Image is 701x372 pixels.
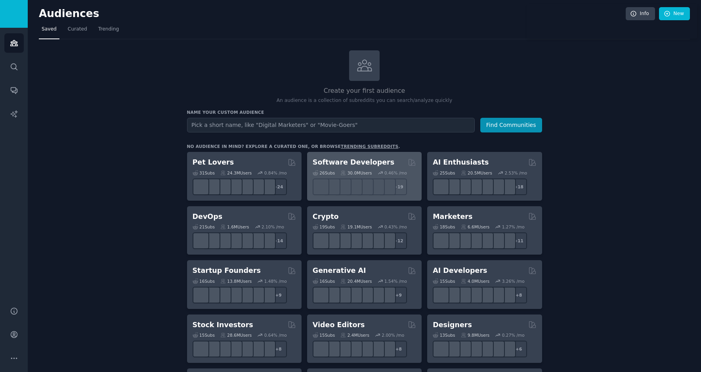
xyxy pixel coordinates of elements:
[370,343,382,355] img: Youtubevideo
[461,170,492,176] div: 20.5M Users
[337,180,349,193] img: learnjavascript
[239,289,251,301] img: indiehackers
[370,235,382,247] img: CryptoNews
[239,343,251,355] img: StocksAndTrading
[433,224,455,230] div: 18 Sub s
[461,332,490,338] div: 9.8M Users
[381,235,393,247] img: defi_
[193,212,223,222] h2: DevOps
[502,332,525,338] div: 0.27 % /mo
[433,320,472,330] h2: Designers
[313,278,335,284] div: 16 Sub s
[468,289,481,301] img: MistralAI
[382,332,404,338] div: 2.00 % /mo
[479,180,492,193] img: chatgpt_prompts_
[250,235,262,247] img: aws_cdk
[187,109,542,115] h3: Name your custom audience
[193,170,215,176] div: 31 Sub s
[502,235,514,247] img: OnlineMarketing
[359,289,371,301] img: FluxAI
[446,289,458,301] img: DeepSeek
[68,26,87,33] span: Curated
[457,235,470,247] img: AskMarketing
[313,212,339,222] h2: Crypto
[220,332,252,338] div: 28.6M Users
[504,170,527,176] div: 2.53 % /mo
[206,180,218,193] img: ballpython
[479,235,492,247] img: googleads
[193,224,215,230] div: 21 Sub s
[435,289,447,301] img: LangChain
[239,235,251,247] img: platformengineering
[326,289,338,301] img: dalle2
[313,266,366,276] h2: Generative AI
[348,235,360,247] img: web3
[359,343,371,355] img: finalcutpro
[239,180,251,193] img: cockatiel
[340,224,372,230] div: 19.1M Users
[250,180,262,193] img: PetAdvice
[502,224,525,230] div: 1.27 % /mo
[446,180,458,193] img: DeepSeek
[264,170,287,176] div: 0.84 % /mo
[217,180,229,193] img: leopardgeckos
[337,235,349,247] img: ethstaker
[261,289,273,301] img: growmybusiness
[5,7,23,21] img: GummySearch logo
[340,278,372,284] div: 20.4M Users
[206,289,218,301] img: SaaS
[384,170,407,176] div: 0.46 % /mo
[433,278,455,284] div: 15 Sub s
[340,332,369,338] div: 2.4M Users
[491,343,503,355] img: learndesign
[457,343,470,355] img: UI_Design
[264,278,287,284] div: 1.48 % /mo
[340,170,372,176] div: 30.0M Users
[510,232,527,249] div: + 11
[381,180,393,193] img: elixir
[433,170,455,176] div: 25 Sub s
[510,178,527,195] div: + 18
[193,266,261,276] h2: Startup Founders
[206,235,218,247] img: AWS_Certified_Experts
[433,212,472,222] h2: Marketers
[220,224,249,230] div: 1.6M Users
[384,224,407,230] div: 0.43 % /mo
[390,287,407,303] div: + 9
[435,343,447,355] img: typography
[326,343,338,355] img: editors
[502,289,514,301] img: AIDevelopersSociety
[217,289,229,301] img: startup
[468,343,481,355] img: UXDesign
[262,224,284,230] div: 2.10 % /mo
[348,343,360,355] img: VideoEditors
[457,180,470,193] img: AItoolsCatalog
[348,180,360,193] img: iOSProgramming
[337,289,349,301] img: deepdream
[270,232,287,249] div: + 14
[510,287,527,303] div: + 8
[193,332,215,338] div: 15 Sub s
[206,343,218,355] img: ValueInvesting
[315,180,327,193] img: software
[193,157,234,167] h2: Pet Lovers
[491,289,503,301] img: llmops
[433,266,487,276] h2: AI Developers
[228,235,240,247] img: DevOpsLinks
[468,235,481,247] img: Emailmarketing
[315,235,327,247] img: ethfinance
[313,157,394,167] h2: Software Developers
[390,178,407,195] div: + 19
[261,180,273,193] img: dogbreed
[502,278,525,284] div: 3.26 % /mo
[348,289,360,301] img: sdforall
[479,289,492,301] img: OpenSourceAI
[491,180,503,193] img: OpenAIDev
[510,341,527,357] div: + 6
[313,170,335,176] div: 26 Sub s
[39,23,59,39] a: Saved
[446,343,458,355] img: logodesign
[39,8,626,20] h2: Audiences
[479,343,492,355] img: userexperience
[381,343,393,355] img: postproduction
